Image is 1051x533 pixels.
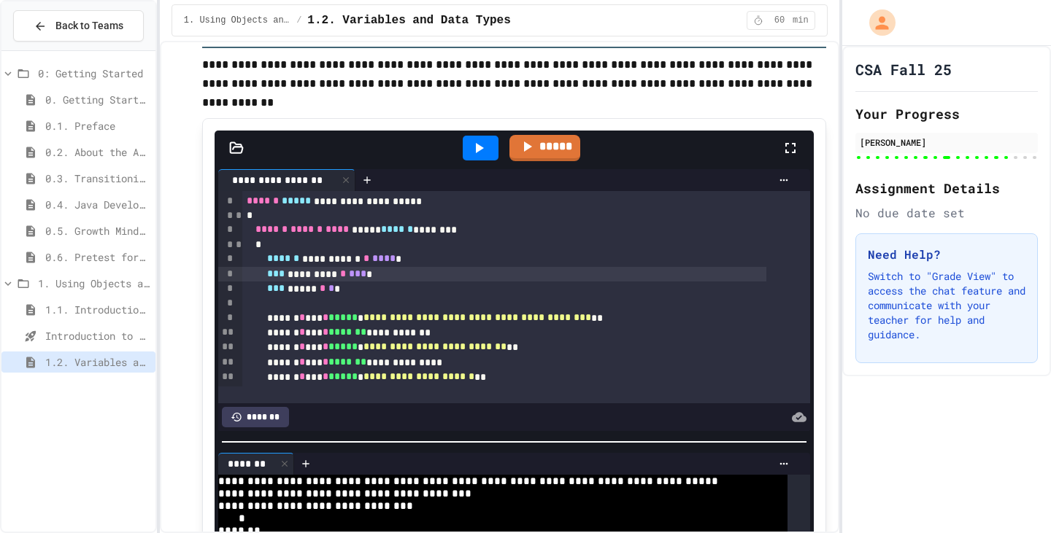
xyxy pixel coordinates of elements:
[13,10,144,42] button: Back to Teams
[45,223,150,238] span: 0.5. Growth Mindset and Pair Programming
[307,12,510,29] span: 1.2. Variables and Data Types
[38,66,150,81] span: 0: Getting Started
[45,249,150,265] span: 0.6. Pretest for the AP CSA Exam
[55,18,123,34] span: Back to Teams
[45,118,150,133] span: 0.1. Preface
[855,178,1038,198] h2: Assignment Details
[855,104,1038,124] h2: Your Progress
[868,269,1025,342] p: Switch to "Grade View" to access the chat feature and communicate with your teacher for help and ...
[860,136,1033,149] div: [PERSON_NAME]
[45,171,150,186] span: 0.3. Transitioning from AP CSP to AP CSA
[45,354,150,370] span: 1.2. Variables and Data Types
[868,246,1025,263] h3: Need Help?
[45,144,150,160] span: 0.2. About the AP CSA Exam
[45,197,150,212] span: 0.4. Java Development Environments
[45,328,150,343] span: Introduction to Algorithms, Programming, and Compilers
[38,276,150,291] span: 1. Using Objects and Methods
[854,6,899,39] div: My Account
[855,59,952,79] h1: CSA Fall 25
[296,15,301,26] span: /
[768,15,791,26] span: 60
[855,204,1038,222] div: No due date set
[45,92,150,107] span: 0. Getting Started
[793,15,809,26] span: min
[45,302,150,317] span: 1.1. Introduction to Algorithms, Programming, and Compilers
[184,15,290,26] span: 1. Using Objects and Methods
